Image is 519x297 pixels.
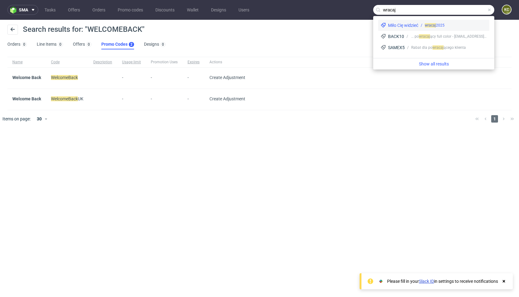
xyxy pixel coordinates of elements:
[151,96,178,101] span: -
[419,34,425,39] span: wra
[188,75,200,80] span: -
[12,60,41,65] span: Name
[122,75,141,80] span: -
[51,96,78,101] mark: WelcomeBack
[51,60,83,65] span: Code
[2,116,31,122] span: Items on page:
[144,40,166,49] a: Designs0
[19,8,28,12] span: sma
[23,42,25,47] div: 0
[188,96,200,101] span: -
[425,23,436,27] span: wracaj
[207,5,230,15] a: Designs
[188,60,200,65] span: Expires
[23,25,145,34] span: Search results for: "WELCOMEBACK"
[101,40,134,49] a: Promo Codes2
[7,40,27,49] a: Orders0
[388,44,405,51] div: SAMEX5
[130,42,133,47] div: 2
[51,96,83,101] span: UK
[151,75,178,80] span: -
[51,75,78,80] mark: WelcomeBack
[73,40,91,49] a: Offers0
[64,5,84,15] a: Offers
[376,61,492,67] a: Show all results
[411,45,439,50] div: Rabat dla po
[425,34,430,39] span: caj
[88,42,90,47] div: 0
[425,23,445,28] div: 2025
[151,60,178,65] span: Promotion Uses
[152,5,178,15] a: Discounts
[37,40,63,49] a: Line Items0
[432,45,439,50] span: wra
[388,33,404,40] div: BACK10
[209,96,245,101] span: Create Adjustment
[378,278,384,284] img: Slack
[388,22,418,28] div: Miło Cię widzieć
[59,42,61,47] div: 0
[122,60,141,65] span: Usage limit
[93,60,112,65] span: Description
[89,5,109,15] a: Orders
[183,5,202,15] a: Wallet
[114,5,147,15] a: Promo codes
[419,279,434,284] a: Slack ID
[425,34,487,39] div: ący full color - [EMAIL_ADDRESS][DOMAIN_NAME]
[41,5,59,15] a: Tasks
[122,96,141,101] span: -
[235,5,253,15] a: Users
[10,6,19,14] img: logo
[12,75,41,80] a: Welcome Back
[411,34,425,39] div: klient po
[12,96,41,101] a: Welcome Back
[209,60,245,65] span: Actions
[491,115,498,123] span: 1
[439,45,444,50] span: caj
[33,115,44,123] div: 30
[502,5,511,14] figcaption: KC
[387,278,498,284] div: Please fill in your in settings to receive notifications
[162,42,164,47] div: 0
[7,5,38,15] button: sma
[439,45,466,50] div: ącego klienta
[209,75,245,80] span: Create Adjustment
